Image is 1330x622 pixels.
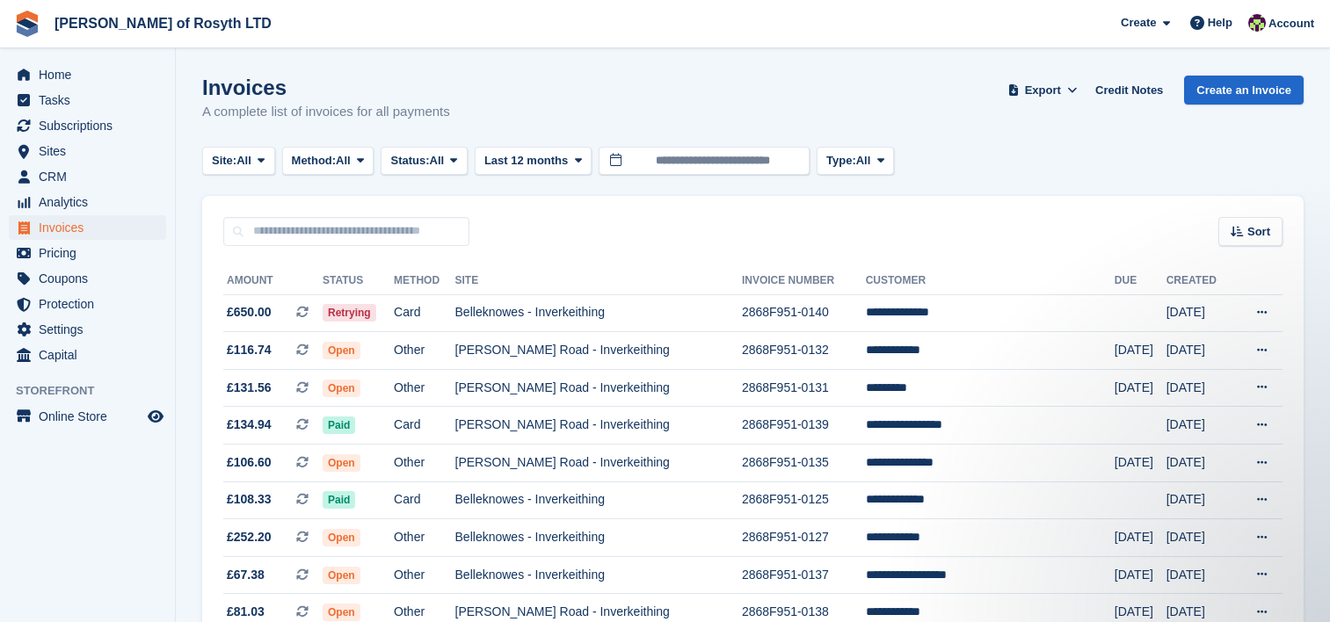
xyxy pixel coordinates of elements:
span: Subscriptions [39,113,144,138]
td: [DATE] [1166,481,1233,519]
span: Open [323,380,360,397]
span: Paid [323,491,355,509]
td: 2868F951-0135 [742,445,866,482]
span: £134.94 [227,416,272,434]
a: menu [9,139,166,163]
span: Settings [39,317,144,342]
td: [DATE] [1115,332,1166,370]
span: Analytics [39,190,144,214]
h1: Invoices [202,76,450,99]
span: Pricing [39,241,144,265]
img: Nina Briggs [1248,14,1266,32]
td: [DATE] [1115,556,1166,594]
td: 2868F951-0137 [742,556,866,594]
td: Card [394,407,454,445]
th: Status [323,267,394,295]
th: Amount [223,267,323,295]
td: Belleknowes - Inverkeithing [455,294,742,332]
a: [PERSON_NAME] of Rosyth LTD [47,9,279,38]
a: Create an Invoice [1184,76,1304,105]
span: Help [1208,14,1232,32]
span: All [336,152,351,170]
a: menu [9,241,166,265]
th: Invoice Number [742,267,866,295]
span: Online Store [39,404,144,429]
td: [PERSON_NAME] Road - Inverkeithing [455,332,742,370]
th: Due [1115,267,1166,295]
td: [DATE] [1115,369,1166,407]
td: Belleknowes - Inverkeithing [455,519,742,557]
a: menu [9,164,166,189]
td: Belleknowes - Inverkeithing [455,556,742,594]
a: menu [9,215,166,240]
td: 2868F951-0132 [742,332,866,370]
img: stora-icon-8386f47178a22dfd0bd8f6a31ec36ba5ce8667c1dd55bd0f319d3a0aa187defe.svg [14,11,40,37]
td: [DATE] [1166,294,1233,332]
td: [DATE] [1115,519,1166,557]
span: Account [1268,15,1314,33]
span: Create [1121,14,1156,32]
button: Site: All [202,147,275,176]
a: menu [9,113,166,138]
td: [DATE] [1115,445,1166,482]
span: Retrying [323,304,376,322]
a: menu [9,62,166,87]
span: CRM [39,164,144,189]
th: Site [455,267,742,295]
span: Method: [292,152,337,170]
td: [DATE] [1166,556,1233,594]
span: Open [323,342,360,359]
td: Other [394,519,454,557]
a: menu [9,317,166,342]
a: Credit Notes [1088,76,1170,105]
span: Invoices [39,215,144,240]
span: Site: [212,152,236,170]
span: Tasks [39,88,144,112]
a: Preview store [145,406,166,427]
td: 2868F951-0125 [742,481,866,519]
span: £650.00 [227,303,272,322]
span: Open [323,604,360,621]
span: All [236,152,251,170]
button: Export [1004,76,1081,105]
button: Method: All [282,147,374,176]
th: Method [394,267,454,295]
span: Sites [39,139,144,163]
td: [DATE] [1166,519,1233,557]
td: Belleknowes - Inverkeithing [455,481,742,519]
td: [PERSON_NAME] Road - Inverkeithing [455,369,742,407]
span: Home [39,62,144,87]
span: £81.03 [227,603,265,621]
th: Customer [866,267,1115,295]
span: £106.60 [227,453,272,472]
td: Other [394,556,454,594]
span: Storefront [16,382,175,400]
span: £116.74 [227,341,272,359]
td: 2868F951-0139 [742,407,866,445]
td: Card [394,294,454,332]
p: A complete list of invoices for all payments [202,102,450,122]
span: Sort [1247,223,1270,241]
button: Last 12 months [475,147,592,176]
span: Open [323,567,360,584]
td: [PERSON_NAME] Road - Inverkeithing [455,407,742,445]
span: Open [323,454,360,472]
a: menu [9,88,166,112]
span: £252.20 [227,528,272,546]
span: Protection [39,292,144,316]
td: [DATE] [1166,445,1233,482]
span: Coupons [39,266,144,291]
td: Other [394,445,454,482]
span: All [856,152,871,170]
td: [DATE] [1166,369,1233,407]
td: Other [394,369,454,407]
button: Type: All [817,147,894,176]
a: menu [9,404,166,429]
span: £67.38 [227,566,265,584]
span: Paid [323,416,355,434]
span: Status: [390,152,429,170]
span: £108.33 [227,490,272,509]
span: Open [323,529,360,546]
td: Other [394,332,454,370]
td: 2868F951-0127 [742,519,866,557]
